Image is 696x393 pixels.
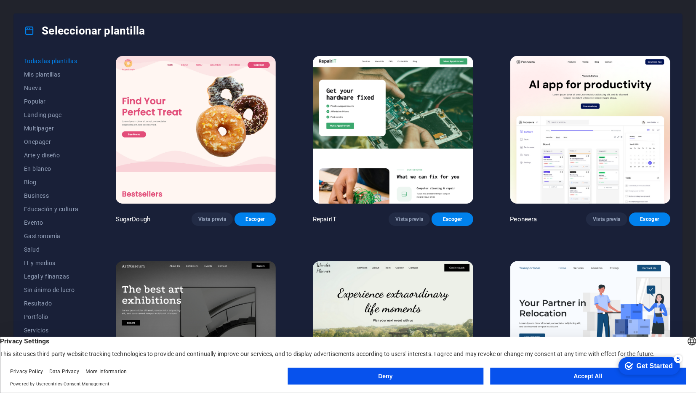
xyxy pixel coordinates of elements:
button: Vista previa [389,212,430,226]
img: SugarDough [116,56,276,204]
div: Get Started [25,9,61,17]
span: Mis plantillas [24,71,79,78]
button: Legal y finanzas [24,270,79,283]
div: 5 [62,2,71,10]
p: SugarDough [116,215,150,223]
span: Escoger [636,216,664,223]
button: Sin ánimo de lucro [24,283,79,297]
p: Peoneera [510,215,537,223]
span: Servicios [24,327,79,334]
button: Educación y cultura [24,202,79,216]
button: Resultado [24,297,79,310]
span: Salud [24,246,79,253]
button: Portfolio [24,310,79,324]
span: Popular [24,98,79,105]
button: Todas las plantillas [24,54,79,68]
button: Landing page [24,108,79,122]
span: Resultado [24,300,79,307]
button: Multipager [24,122,79,135]
button: Escoger [235,212,276,226]
span: Sin ánimo de lucro [24,287,79,293]
span: Vista previa [593,216,621,223]
button: Salud [24,243,79,256]
span: Nueva [24,85,79,91]
span: Legal y finanzas [24,273,79,280]
button: Gastronomía [24,229,79,243]
span: Landing page [24,112,79,118]
img: RepairIT [313,56,473,204]
span: Escoger [438,216,466,223]
button: Blog [24,175,79,189]
span: Escoger [241,216,269,223]
button: Nueva [24,81,79,95]
span: En blanco [24,165,79,172]
button: IT y medios [24,256,79,270]
button: Business [24,189,79,202]
span: Evento [24,219,79,226]
span: Educación y cultura [24,206,79,212]
span: Gastronomía [24,233,79,239]
button: Arte y diseño [24,149,79,162]
span: IT y medios [24,260,79,266]
h4: Seleccionar plantilla [24,24,145,37]
span: Todas las plantillas [24,58,79,64]
span: Blog [24,179,79,186]
button: Evento [24,216,79,229]
button: Servicios [24,324,79,337]
button: En blanco [24,162,79,175]
button: Vista previa [192,212,233,226]
span: Multipager [24,125,79,132]
span: Arte y diseño [24,152,79,159]
button: Vista previa [586,212,627,226]
button: Onepager [24,135,79,149]
span: Business [24,192,79,199]
span: Vista previa [395,216,423,223]
span: Onepager [24,138,79,145]
button: Mis plantillas [24,68,79,81]
span: Portfolio [24,313,79,320]
p: RepairIT [313,215,336,223]
span: Vista previa [198,216,226,223]
button: Escoger [629,212,670,226]
button: Escoger [432,212,473,226]
img: Peoneera [510,56,670,204]
div: Get Started 5 items remaining, 0% complete [7,4,68,22]
button: Popular [24,95,79,108]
